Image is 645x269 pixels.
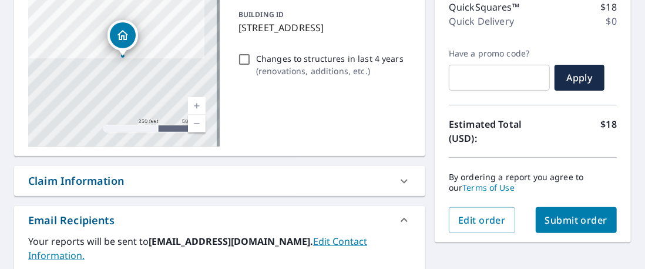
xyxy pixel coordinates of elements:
div: Email Recipients [14,206,425,234]
p: [STREET_ADDRESS] [238,21,407,35]
p: $18 [601,117,617,145]
a: Terms of Use [462,182,515,193]
button: Edit order [449,207,515,233]
a: Current Level 17, Zoom In [188,97,206,115]
button: Submit order [536,207,617,233]
span: Submit order [545,214,608,227]
p: ( renovations, additions, etc. ) [256,65,404,77]
p: Changes to structures in last 4 years [256,52,404,65]
p: By ordering a report you agree to our [449,172,617,193]
p: Estimated Total (USD): [449,117,533,145]
span: Apply [564,71,595,84]
div: Dropped pin, building 1, Residential property, 7880 SW Westmoor Way Portland, OR 97225 [107,20,138,57]
p: $0 [606,14,617,28]
p: Quick Delivery [449,14,514,28]
label: Have a promo code? [449,48,550,59]
p: BUILDING ID [238,9,284,19]
div: Claim Information [14,166,425,196]
label: Your reports will be sent to [28,234,411,263]
div: Claim Information [28,173,124,189]
span: Edit order [458,214,506,227]
div: Email Recipients [28,212,115,228]
button: Apply [555,65,604,91]
b: [EMAIL_ADDRESS][DOMAIN_NAME]. [149,235,313,248]
a: Current Level 17, Zoom Out [188,115,206,132]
